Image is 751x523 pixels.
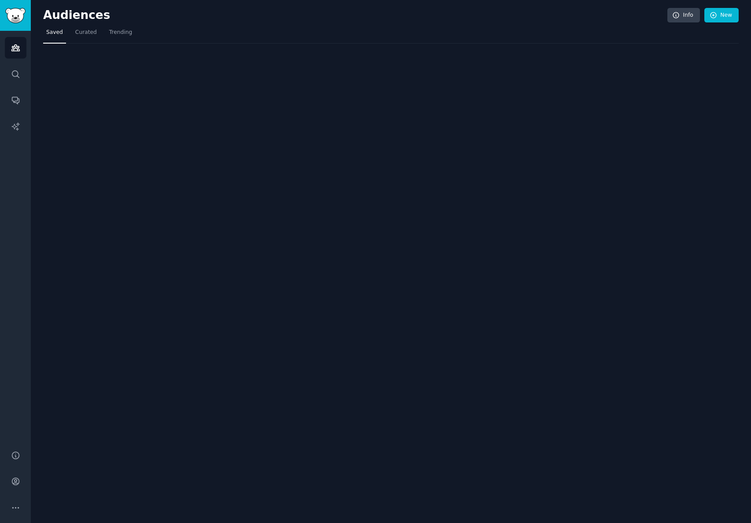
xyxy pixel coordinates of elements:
span: Trending [109,29,132,37]
a: Info [667,8,700,23]
img: GummySearch logo [5,8,26,23]
a: Trending [106,26,135,44]
span: Saved [46,29,63,37]
h2: Audiences [43,8,667,22]
a: Curated [72,26,100,44]
span: Curated [75,29,97,37]
a: Saved [43,26,66,44]
a: New [704,8,739,23]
